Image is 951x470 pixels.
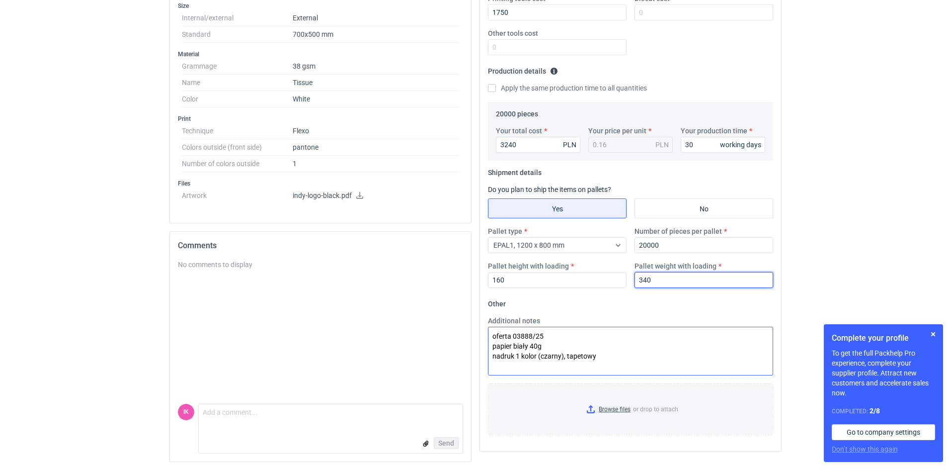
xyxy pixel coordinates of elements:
p: To get the full Packhelp Pro experience, complete your supplier profile. Attract new customers an... [832,348,935,398]
h1: Complete your profile [832,332,935,344]
div: Completed: [832,406,935,416]
button: Send [434,437,459,449]
div: PLN [563,140,576,150]
label: Additional notes [488,316,540,326]
dd: 700x500 mm [293,26,459,43]
dt: Colors outside (front side) [182,139,293,156]
dt: Number of colors outside [182,156,293,172]
input: 0 [496,137,580,153]
h3: Size [178,2,463,10]
dd: Tissue [293,75,459,91]
legend: Other [488,296,506,308]
label: Yes [488,198,627,218]
h3: Files [178,180,463,188]
input: 0 [488,272,627,288]
h3: Material [178,50,463,58]
dt: Color [182,91,293,107]
label: or drop to attach [488,384,773,435]
h3: Print [178,115,463,123]
label: Pallet type [488,226,522,236]
button: Don’t show this again [832,444,898,454]
strong: 2 / 8 [870,407,880,415]
div: No comments to display [178,260,463,270]
dt: Technique [182,123,293,139]
label: Number of pieces per pallet [634,226,722,236]
dd: External [293,10,459,26]
legend: Shipment details [488,165,542,177]
dt: Standard [182,26,293,43]
div: PLN [655,140,669,150]
dd: 1 [293,156,459,172]
dt: Artwork [182,188,293,207]
dd: Flexo [293,123,459,139]
h2: Comments [178,240,463,252]
dt: Name [182,75,293,91]
a: Go to company settings [832,424,935,440]
span: Send [438,440,454,447]
input: 0 [488,39,627,55]
label: Your total cost [496,126,542,136]
input: 0 [634,272,773,288]
figcaption: IK [178,404,194,420]
textarea: oferta 03888/25 papier biały 40g nadruk 1 kolor (czarny), tapetowy [488,327,773,376]
label: Your production time [681,126,747,136]
button: Skip for now [927,328,939,340]
div: working days [720,140,761,150]
legend: 20000 pieces [496,106,538,118]
div: Izabela Kurasiewicz [178,404,194,420]
label: Pallet height with loading [488,261,569,271]
dt: Internal/external [182,10,293,26]
dd: 38 gsm [293,58,459,75]
input: 0 [681,137,765,153]
input: 0 [634,4,773,20]
span: EPAL1, 1200 x 800 mm [493,241,564,249]
input: 0 [488,4,627,20]
label: No [634,198,773,218]
dd: White [293,91,459,107]
dd: pantone [293,139,459,156]
label: Your price per unit [588,126,646,136]
dt: Grammage [182,58,293,75]
label: Apply the same production time to all quantities [488,83,647,93]
input: 0 [634,237,773,253]
label: Do you plan to ship the items on pallets? [488,186,611,193]
p: indy-logo-black.pdf [293,191,459,200]
label: Other tools cost [488,28,538,38]
legend: Production details [488,63,558,75]
label: Pallet weight with loading [634,261,716,271]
